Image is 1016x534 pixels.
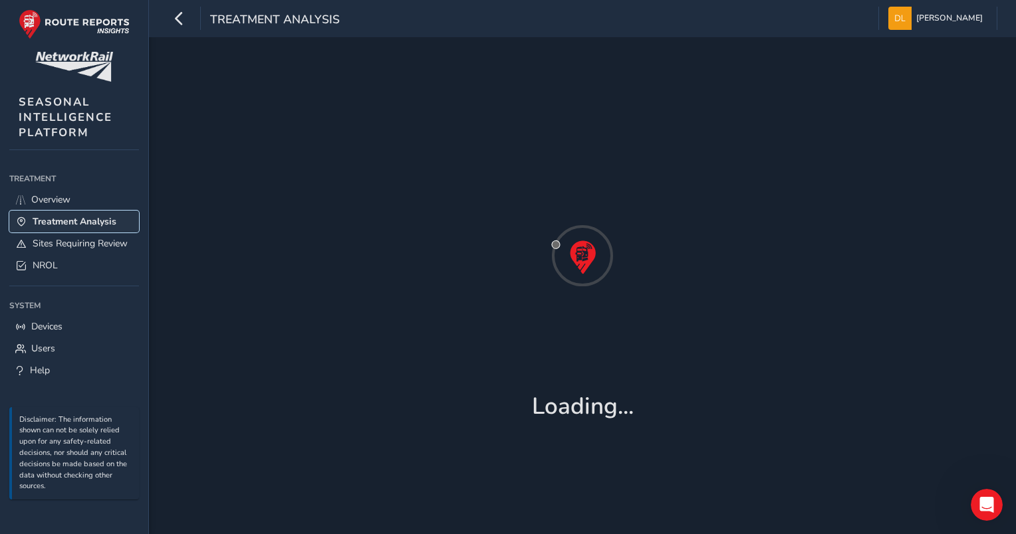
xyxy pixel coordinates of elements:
span: SEASONAL INTELLIGENCE PLATFORM [19,94,112,140]
div: System [9,296,139,315]
h1: Messages [98,6,170,29]
div: • [DATE] [116,60,153,74]
a: Sites Requiring Review [9,232,139,254]
a: Users [9,337,139,359]
span: Devices [31,320,63,333]
p: Disclaimer: The information shown can not be solely relied upon for any safety-related decisions,... [19,414,132,493]
span: Help [30,364,50,377]
span: [PERSON_NAME] [916,7,983,30]
span: Messages [41,445,92,454]
button: Help [133,412,266,465]
span: Hey [PERSON_NAME] 👋 Welcome to the Route Reports Insights Platform. Take a look around! If you ha... [47,47,891,58]
a: Devices [9,315,139,337]
img: rr logo [19,9,130,39]
a: Treatment Analysis [9,211,139,232]
div: Treatment [9,169,139,189]
img: diamond-layout [888,7,912,30]
span: Help [189,445,210,454]
div: Close [233,5,257,29]
button: Send us a message [61,347,205,374]
span: Users [31,342,55,355]
a: NROL [9,254,139,276]
span: Treatment Analysis [33,215,116,228]
a: Overview [9,189,139,211]
span: NROL [33,259,58,272]
h1: Loading... [532,393,634,420]
span: Overview [31,193,70,206]
div: Route-Reports [47,60,113,74]
button: [PERSON_NAME] [888,7,987,30]
img: customer logo [35,52,113,82]
span: Treatment Analysis [210,11,340,30]
span: Sites Requiring Review [33,237,128,250]
a: Help [9,359,139,381]
iframe: Intercom live chat [971,489,1003,521]
div: Profile image for Route-Reports [15,46,42,73]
